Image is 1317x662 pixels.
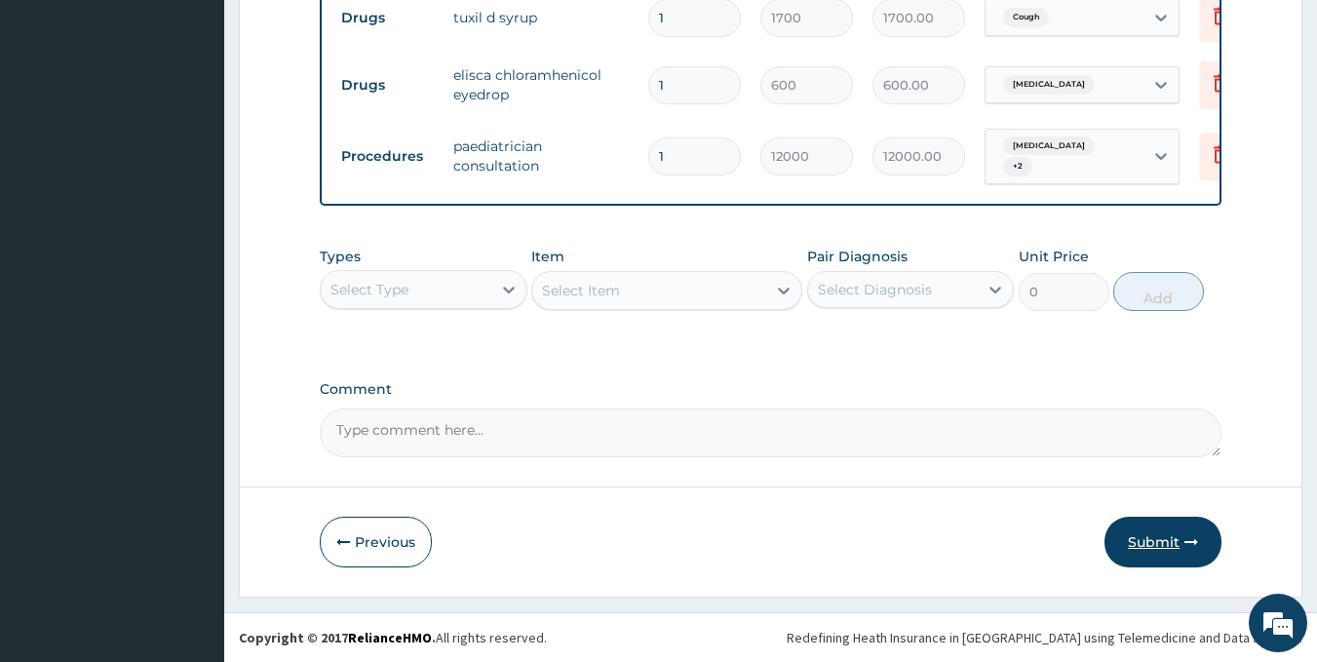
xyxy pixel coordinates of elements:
label: Item [531,247,564,266]
div: Chat with us now [101,109,328,135]
span: Cough [1003,8,1049,27]
textarea: Type your message and hit 'Enter' [10,448,371,517]
button: Submit [1104,517,1221,567]
td: Drugs [331,67,444,103]
span: [MEDICAL_DATA] [1003,75,1095,95]
span: + 2 [1003,157,1032,176]
img: d_794563401_company_1708531726252_794563401 [36,97,79,146]
span: [MEDICAL_DATA] [1003,136,1095,156]
td: paediatrician consultation [444,127,639,185]
button: Previous [320,517,432,567]
div: Redefining Heath Insurance in [GEOGRAPHIC_DATA] using Telemedicine and Data Science! [787,628,1302,647]
span: We're online! [113,204,269,401]
label: Unit Price [1019,247,1089,266]
td: Procedures [331,138,444,175]
div: Select Diagnosis [818,280,932,299]
td: elisca chloramhenicol eyedrop [444,56,639,114]
a: RelianceHMO [348,629,432,646]
label: Comment [320,381,1222,398]
label: Pair Diagnosis [807,247,908,266]
footer: All rights reserved. [224,612,1317,662]
div: Minimize live chat window [320,10,367,57]
button: Add [1113,272,1204,311]
strong: Copyright © 2017 . [239,629,436,646]
div: Select Type [330,280,408,299]
label: Types [320,249,361,265]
